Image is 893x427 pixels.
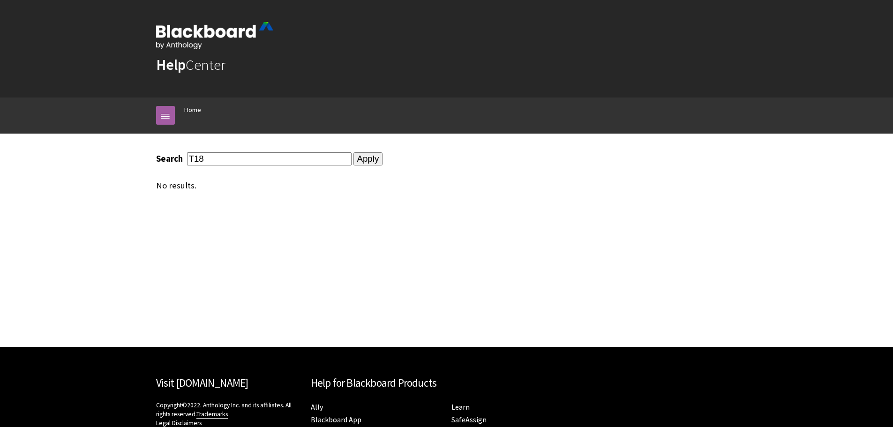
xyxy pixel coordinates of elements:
[156,376,248,390] a: Visit [DOMAIN_NAME]
[196,410,228,419] a: Trademarks
[311,415,361,425] a: Blackboard App
[311,402,323,412] a: Ally
[156,55,186,74] strong: Help
[156,55,225,74] a: HelpCenter
[353,152,383,165] input: Apply
[311,375,583,391] h2: Help for Blackboard Products
[156,180,737,191] div: No results.
[451,402,470,412] a: Learn
[184,104,201,116] a: Home
[451,415,487,425] a: SafeAssign
[156,153,185,164] label: Search
[156,22,273,49] img: Blackboard by Anthology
